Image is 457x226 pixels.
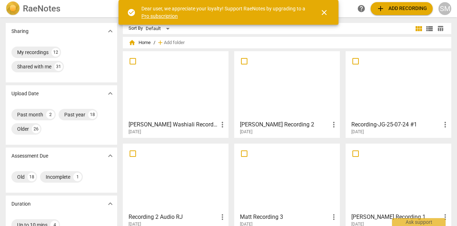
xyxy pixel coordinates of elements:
div: 12 [51,48,60,57]
div: Sort By [129,26,143,31]
div: Dear user, we appreciate your loyalty! Support RaeNotes by upgrading to a [141,5,307,20]
div: Ask support [392,218,446,226]
span: expand_more [106,89,115,98]
span: check_circle [127,8,136,17]
h3: Matt Recording 3 [240,213,330,221]
p: Duration [11,200,31,208]
span: more_vert [330,120,338,129]
button: Show more [105,198,116,209]
a: Help [355,2,368,15]
div: 2 [46,110,55,119]
span: home [129,39,136,46]
div: 1 [73,173,82,181]
button: SM [438,2,451,15]
a: Pro subscription [141,13,178,19]
p: Sharing [11,28,29,35]
div: Old [17,173,25,181]
button: Upload [371,2,433,15]
span: table_chart [437,25,444,32]
div: 18 [27,173,36,181]
h3: Recording-JG-25-07-24 #1 [351,120,441,129]
div: Older [17,125,29,133]
h2: RaeNotes [23,4,60,14]
p: Upload Date [11,90,39,97]
span: add [157,39,164,46]
span: more_vert [330,213,338,221]
span: Add folder [164,40,185,45]
h3: Recording 2 Audio RJ [129,213,218,221]
span: Home [129,39,151,46]
div: Past year [64,111,85,118]
div: Shared with me [17,63,51,70]
a: [PERSON_NAME] Recording 2[DATE] [237,54,337,135]
div: 26 [32,125,40,133]
span: [DATE] [240,129,252,135]
div: 31 [54,62,63,71]
button: Show more [105,150,116,161]
span: more_vert [441,120,450,129]
span: add [376,4,385,13]
span: expand_more [106,199,115,208]
span: expand_more [106,27,115,35]
div: My recordings [17,49,49,56]
span: view_list [425,24,434,33]
span: more_vert [218,213,227,221]
button: List view [424,23,435,34]
div: Past month [17,111,43,118]
h3: Gregg Recording 1 [351,213,441,221]
span: more_vert [441,213,450,221]
span: [DATE] [351,129,364,135]
span: close [320,8,328,17]
button: Tile view [413,23,424,34]
a: Recording-JG-25-07-24 #1[DATE] [348,54,449,135]
button: Table view [435,23,446,34]
button: Show more [105,88,116,99]
span: view_module [415,24,423,33]
span: Add recording [376,4,427,13]
div: 18 [88,110,97,119]
a: [PERSON_NAME] Washiali Recording 2[DATE] [125,54,226,135]
span: help [357,4,366,13]
span: expand_more [106,152,115,160]
div: Incomplete [46,173,70,181]
img: Logo [6,1,20,16]
span: more_vert [218,120,227,129]
span: [DATE] [129,129,141,135]
h3: Gregg Summers Recording 2 [240,120,330,129]
span: / [154,40,155,45]
button: Show more [105,26,116,37]
div: Default [146,23,172,34]
a: LogoRaeNotes [6,1,116,16]
p: Assessment Due [11,152,48,160]
button: Close [316,4,333,21]
h3: Geoffery Washiali Recording 2 [129,120,218,129]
